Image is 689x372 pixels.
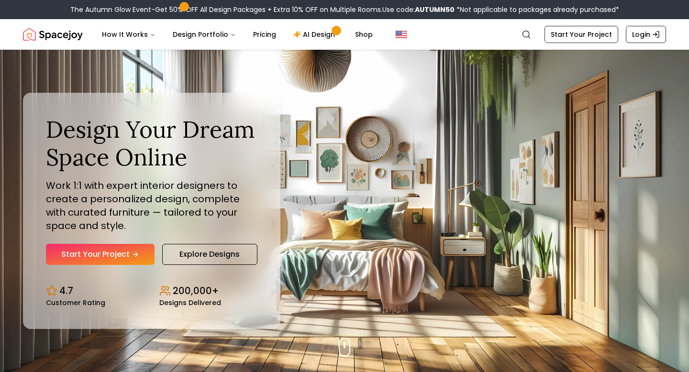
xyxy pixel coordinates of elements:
[46,179,257,232] p: Work 1:1 with expert interior designers to create a personalized design, complete with curated fu...
[23,25,83,44] a: Spacejoy
[245,25,284,44] a: Pricing
[59,284,73,297] p: 4.7
[23,19,666,50] nav: Global
[23,25,83,44] img: Spacejoy Logo
[396,29,407,40] img: United States
[173,284,219,297] p: 200,000+
[70,5,619,14] div: The Autumn Glow Event-Get 50% OFF All Design Packages + Extra 10% OFF on Multiple Rooms.
[165,25,244,44] button: Design Portfolio
[46,244,155,265] a: Start Your Project
[94,25,380,44] nav: Main
[286,25,345,44] a: AI Design
[347,25,380,44] a: Shop
[162,244,257,265] a: Explore Designs
[46,299,105,306] small: Customer Rating
[159,299,221,306] small: Designs Delivered
[46,116,257,171] h1: Design Your Dream Space Online
[626,26,666,43] a: Login
[415,5,455,14] b: AUTUMN50
[455,5,619,14] span: *Not applicable to packages already purchased*
[382,5,455,14] span: Use code:
[94,25,163,44] button: How It Works
[46,276,257,306] div: Design stats
[545,26,618,43] a: Start Your Project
